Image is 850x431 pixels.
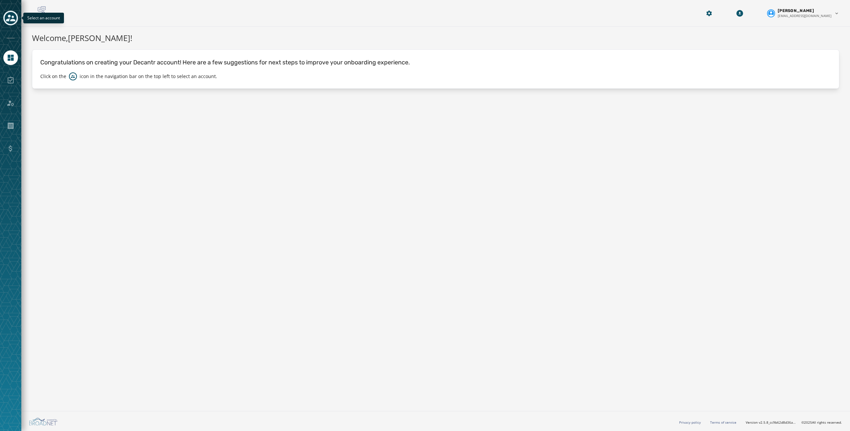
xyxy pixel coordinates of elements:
[40,58,831,67] p: Congratulations on creating your Decantr account! Here are a few suggestions for next steps to im...
[778,13,831,18] span: [EMAIL_ADDRESS][DOMAIN_NAME]
[40,73,66,80] p: Click on the
[764,5,842,21] button: User settings
[679,420,701,425] a: Privacy policy
[778,8,814,13] span: [PERSON_NAME]
[80,73,217,80] p: icon in the navigation bar on the top left to select an account.
[27,15,60,21] span: Select an account
[703,7,715,19] button: Manage global settings
[710,420,736,425] a: Terms of service
[734,7,746,19] button: Download Menu
[32,32,839,44] h1: Welcome, [PERSON_NAME] !
[3,11,18,25] button: Toggle account select drawer
[746,420,796,425] span: Version
[801,420,842,425] span: © 2025 All rights reserved.
[3,50,18,65] a: Navigate to Home
[759,420,796,425] span: v2.5.8_cc9b62d8d36ac40d66e6ee4009d0e0f304571100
